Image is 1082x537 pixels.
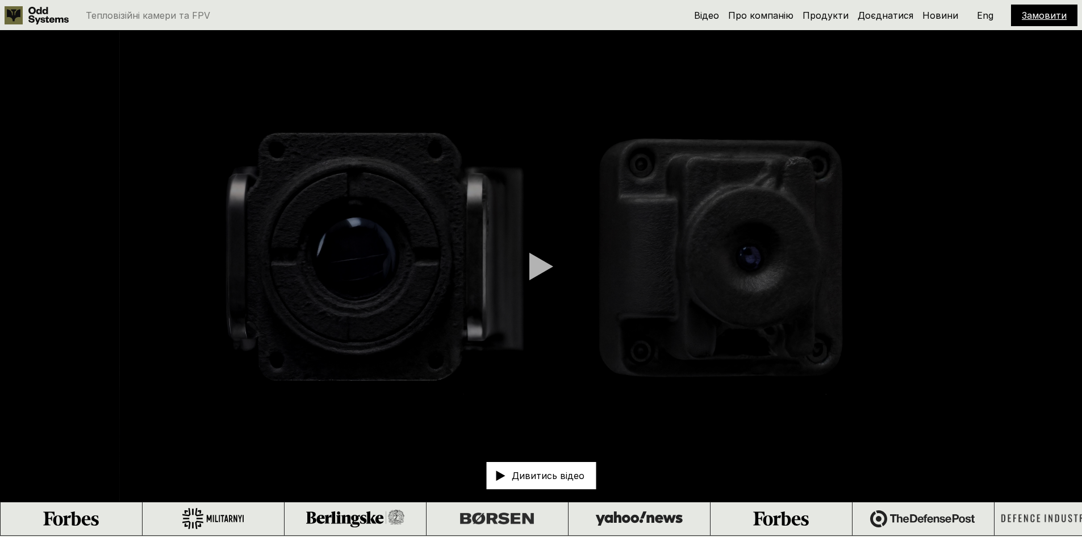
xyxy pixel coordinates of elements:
[694,10,719,21] a: Відео
[945,486,1071,526] iframe: HelpCrunch
[858,10,913,21] a: Доєднатися
[1022,10,1067,21] a: Замовити
[922,10,958,21] a: Новини
[86,11,210,20] p: Тепловізійні камери та FPV
[803,10,849,21] a: Продукти
[512,471,584,480] p: Дивитись відео
[977,11,993,20] p: Eng
[728,10,793,21] a: Про компанію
